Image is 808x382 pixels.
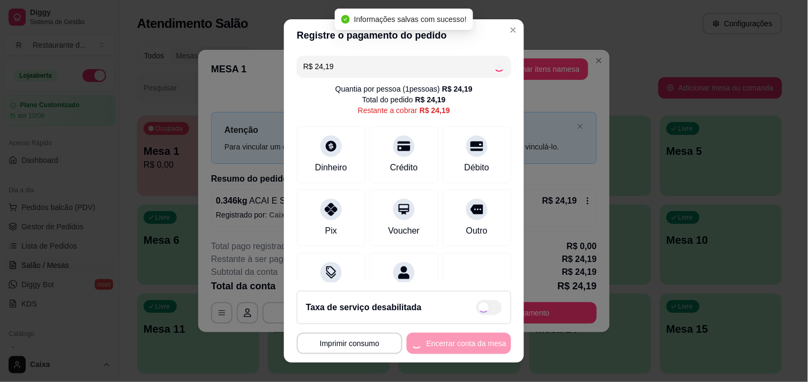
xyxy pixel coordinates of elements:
[390,161,418,174] div: Crédito
[466,224,488,237] div: Outro
[358,105,450,116] div: Restante a cobrar
[354,15,467,24] span: Informações salvas com sucesso!
[335,84,473,94] div: Quantia por pessoa ( 1 pessoas)
[505,21,522,39] button: Close
[420,105,450,116] div: R$ 24,19
[415,94,446,105] div: R$ 24,19
[341,15,350,24] span: check-circle
[362,94,446,105] div: Total do pedido
[325,224,337,237] div: Pix
[442,84,473,94] div: R$ 24,19
[303,56,494,77] input: Ex.: hambúrguer de cordeiro
[388,224,420,237] div: Voucher
[284,19,524,51] header: Registre o pagamento do pedido
[465,161,489,174] div: Débito
[315,161,347,174] div: Dinheiro
[494,61,505,72] div: Loading
[306,301,422,314] h2: Taxa de serviço desabilitada
[297,333,402,354] button: Imprimir consumo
